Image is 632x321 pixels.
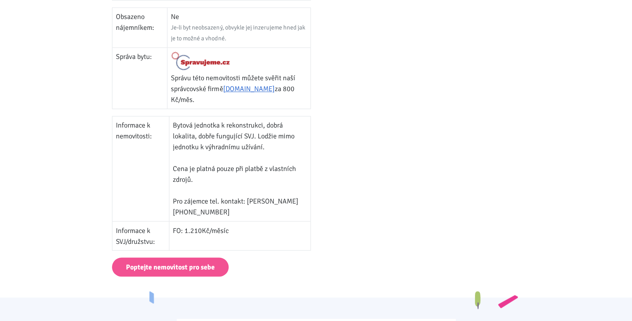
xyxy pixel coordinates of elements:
td: Informace k SVJ/družstvu: [112,221,169,250]
td: Obsazeno nájemníkem: [112,8,167,48]
td: Ne [167,8,311,48]
a: [DOMAIN_NAME] [223,85,274,93]
td: Správa bytu: [112,48,167,109]
td: Informace k nemovitosti: [112,116,169,221]
img: Logo Spravujeme.cz [171,51,230,71]
p: Správu této nemovitosti můžete svěřit naší správcovské firmě za 800 Kč/měs. [171,72,307,105]
div: Je-li byt neobsazený, obvykle jej inzerujeme hned jak je to možné a vhodné. [171,22,307,44]
td: FO: 1.210Kč/měsíc [169,221,310,250]
td: Bytová jednotka k rekonstrukci, dobrá lokalita, dobře fungující SVJ. Lodžie mimo jednotku k výhra... [169,116,310,221]
a: Poptejte nemovitost pro sebe [112,257,229,276]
